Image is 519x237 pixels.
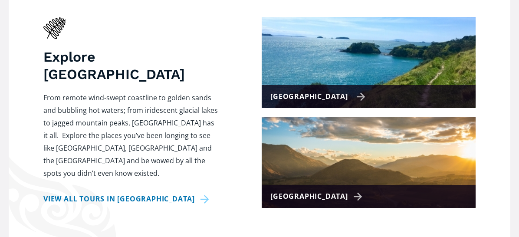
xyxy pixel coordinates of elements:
[270,190,365,203] div: [GEOGRAPHIC_DATA]
[43,48,218,83] h3: Explore [GEOGRAPHIC_DATA]
[270,90,365,103] div: [GEOGRAPHIC_DATA]
[262,117,476,208] a: [GEOGRAPHIC_DATA]
[43,92,218,180] p: From remote wind-swept coastline to golden sands and bubbling hot waters; from iridescent glacial...
[262,17,476,108] a: [GEOGRAPHIC_DATA]
[43,193,212,205] a: View all tours in [GEOGRAPHIC_DATA]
